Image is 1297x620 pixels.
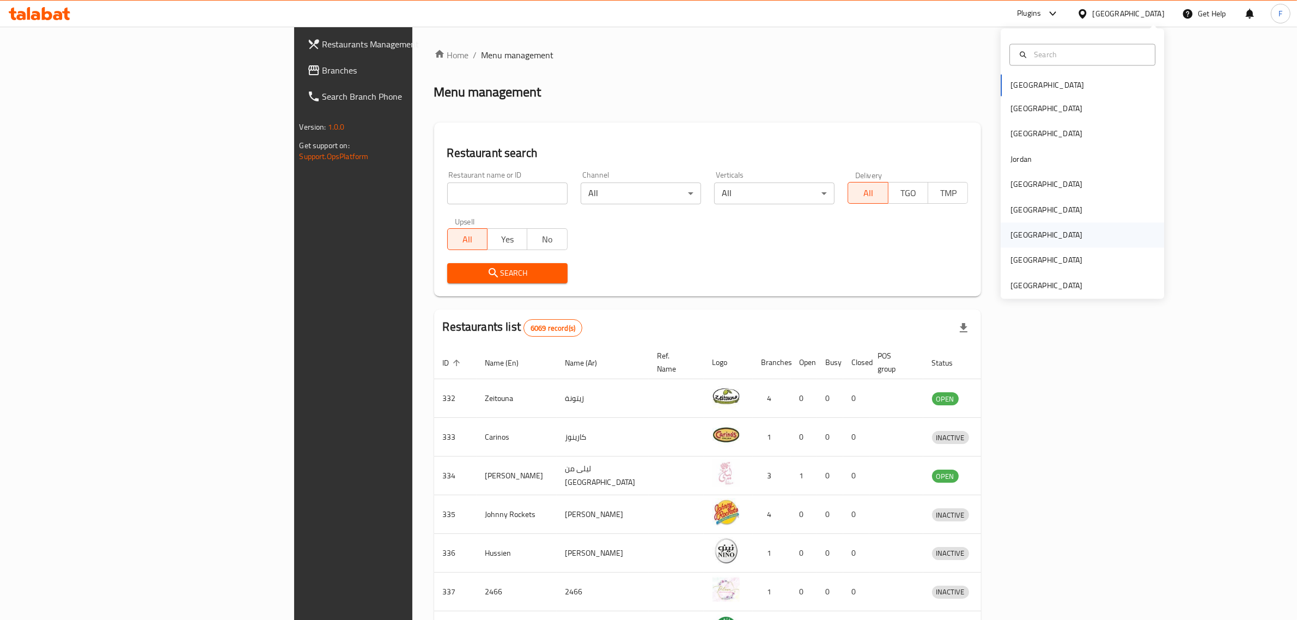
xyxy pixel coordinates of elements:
td: 0 [791,573,817,611]
td: 0 [817,495,843,534]
div: OPEN [932,392,959,405]
div: [GEOGRAPHIC_DATA] [1010,279,1082,291]
span: ID [443,356,464,369]
div: Export file [951,315,977,341]
div: Total records count [523,319,582,337]
a: Support.OpsPlatform [300,149,369,163]
div: [GEOGRAPHIC_DATA] [1093,8,1165,20]
td: 0 [817,534,843,573]
span: No [532,232,563,247]
td: 0 [817,457,843,495]
td: 0 [791,418,817,457]
input: Search for restaurant name or ID.. [447,183,568,204]
div: INACTIVE [932,547,969,560]
div: INACTIVE [932,508,969,521]
h2: Restaurant search [447,145,969,161]
td: 0 [843,457,869,495]
td: 0 [817,379,843,418]
img: Carinos [713,421,740,448]
div: INACTIVE [932,586,969,599]
a: Search Branch Phone [299,83,511,110]
img: Zeitouna [713,382,740,410]
span: OPEN [932,393,959,405]
input: Search [1030,48,1148,60]
td: Zeitouna [477,379,557,418]
button: Search [447,263,568,283]
td: Johnny Rockets [477,495,557,534]
th: Logo [704,346,753,379]
span: Name (En) [485,356,533,369]
span: 6069 record(s) [524,323,582,333]
div: [GEOGRAPHIC_DATA] [1010,229,1082,241]
span: Search Branch Phone [322,90,502,103]
span: Name (Ar) [565,356,612,369]
td: 2466 [557,573,649,611]
button: TGO [888,182,928,204]
span: Status [932,356,967,369]
td: 0 [843,573,869,611]
td: 0 [817,418,843,457]
h2: Restaurants list [443,319,583,337]
a: Restaurants Management [299,31,511,57]
img: Leila Min Lebnan [713,460,740,487]
td: Hussien [477,534,557,573]
span: Restaurants Management [322,38,502,51]
nav: breadcrumb [434,48,982,62]
span: All [452,232,483,247]
img: 2466 [713,576,740,603]
td: 0 [843,534,869,573]
span: POS group [878,349,910,375]
td: [PERSON_NAME] [477,457,557,495]
div: Plugins [1017,7,1041,20]
td: زيتونة [557,379,649,418]
td: 0 [843,418,869,457]
td: 1 [753,534,791,573]
button: All [447,228,488,250]
td: 0 [791,534,817,573]
th: Branches [753,346,791,379]
button: No [527,228,567,250]
div: [GEOGRAPHIC_DATA] [1010,103,1082,115]
th: Busy [817,346,843,379]
label: Delivery [855,171,882,179]
img: Johnny Rockets [713,499,740,526]
span: Get support on: [300,138,350,153]
span: INACTIVE [932,509,969,521]
th: Closed [843,346,869,379]
td: 0 [791,379,817,418]
td: 0 [817,573,843,611]
div: OPEN [932,470,959,483]
span: INACTIVE [932,431,969,444]
label: Upsell [455,217,475,225]
td: 3 [753,457,791,495]
td: 4 [753,495,791,534]
img: Hussien [713,537,740,564]
div: All [581,183,701,204]
div: All [714,183,835,204]
h2: Menu management [434,83,541,101]
a: Branches [299,57,511,83]
span: All [853,185,884,201]
div: [GEOGRAPHIC_DATA] [1010,204,1082,216]
span: Ref. Name [657,349,691,375]
div: [GEOGRAPHIC_DATA] [1010,179,1082,191]
td: ليلى من [GEOGRAPHIC_DATA] [557,457,649,495]
td: 0 [791,495,817,534]
span: Menu management [482,48,554,62]
td: 0 [843,495,869,534]
div: [GEOGRAPHIC_DATA] [1010,128,1082,140]
span: 1.0.0 [328,120,345,134]
span: F [1278,8,1282,20]
td: [PERSON_NAME] [557,534,649,573]
td: 2466 [477,573,557,611]
span: Branches [322,64,502,77]
span: Version: [300,120,326,134]
span: Search [456,266,559,280]
span: TGO [893,185,924,201]
td: كارينوز [557,418,649,457]
button: All [848,182,888,204]
span: INACTIVE [932,547,969,560]
td: 0 [843,379,869,418]
th: Open [791,346,817,379]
